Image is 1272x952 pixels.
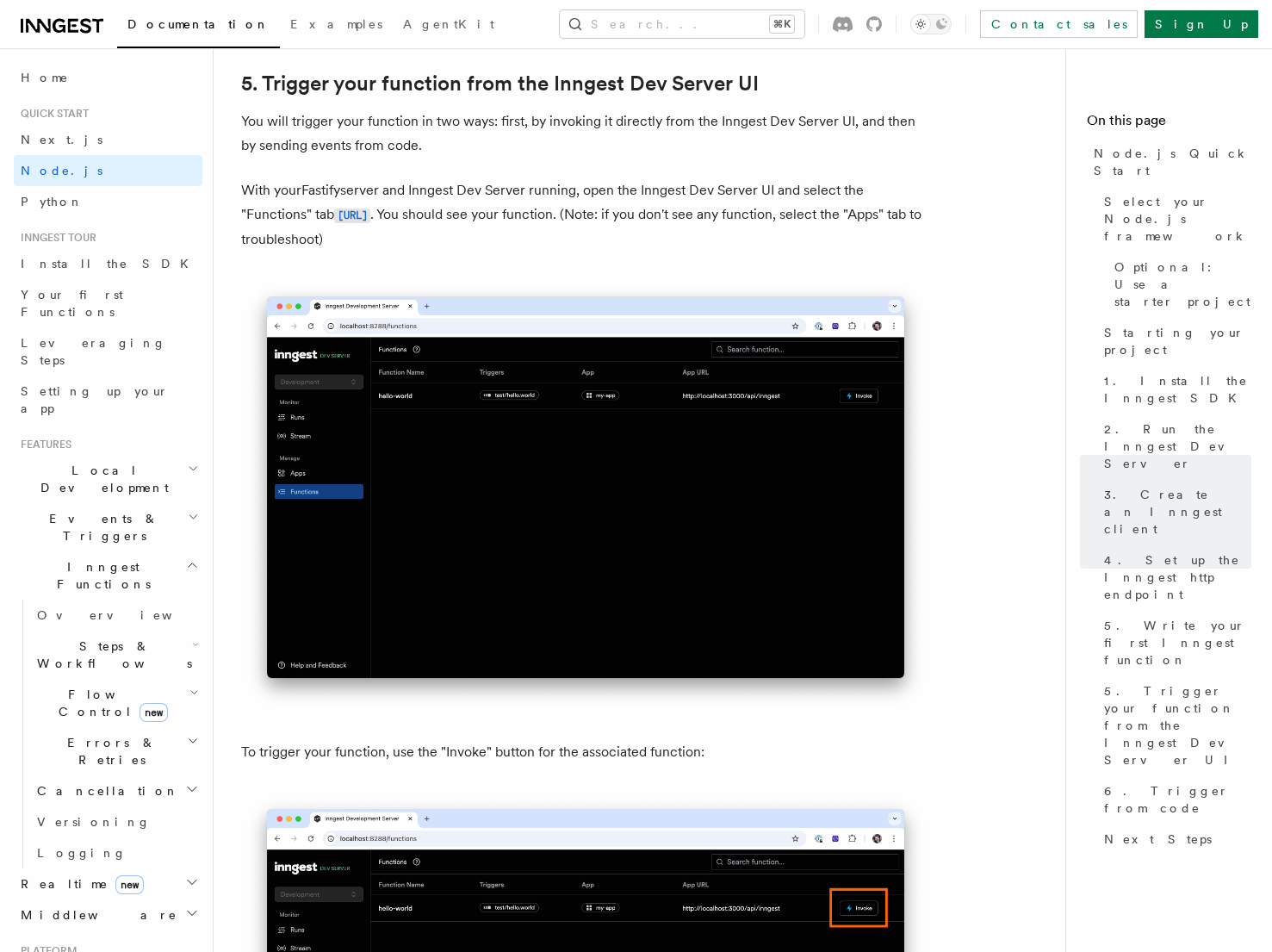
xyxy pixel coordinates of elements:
a: Python [14,186,202,217]
span: Install the SDK [21,257,199,271]
img: Inngest Dev Server web interface's functions tab with functions listed [241,279,930,712]
button: Errors & Retries [30,727,202,775]
a: Node.js [14,155,202,186]
span: Leveraging Steps [21,336,166,367]
button: Realtimenew [14,868,202,899]
span: Home [21,69,69,86]
a: Optional: Use a starter project [1108,252,1251,317]
span: Quick start [14,107,89,121]
span: Versioning [37,815,151,829]
button: Local Development [14,455,202,503]
span: Overview [37,608,214,622]
a: Home [14,62,202,93]
span: Errors & Retries [30,734,187,768]
span: Examples [290,17,382,31]
p: To trigger your function, use the "Invoke" button for the associated function: [241,740,930,764]
button: Steps & Workflows [30,631,202,679]
span: Node.js [21,164,102,177]
a: Overview [30,600,202,631]
span: Steps & Workflows [30,638,192,672]
span: Flow Control [30,686,189,720]
kbd: ⌘K [770,16,794,33]
span: 5. Write your first Inngest function [1104,617,1251,669]
a: 6. Trigger from code [1097,775,1251,824]
button: Flow Controlnew [30,679,202,727]
a: Starting your project [1097,317,1251,365]
span: 1. Install the Inngest SDK [1104,372,1251,407]
span: Optional: Use a starter project [1114,258,1251,310]
a: Examples [280,5,393,47]
span: Cancellation [30,782,179,800]
button: Toggle dark mode [910,14,952,34]
a: 3. Create an Inngest client [1097,479,1251,544]
p: With your Fastify server and Inngest Dev Server running, open the Inngest Dev Server UI and selec... [241,178,930,252]
a: 5. Trigger your function from the Inngest Dev Server UI [241,72,759,96]
span: Features [14,438,71,451]
span: Documentation [127,17,270,31]
span: Select your Node.js framework [1104,193,1251,245]
span: Next.js [21,133,102,146]
a: Node.js Quick Start [1087,138,1251,186]
span: 2. Run the Inngest Dev Server [1104,420,1251,472]
h4: On this page [1087,110,1251,138]
span: new [140,703,168,722]
span: Realtime [14,875,144,893]
a: Logging [30,837,202,868]
a: Documentation [117,5,280,48]
span: Logging [37,846,127,860]
a: Contact sales [980,10,1138,38]
a: AgentKit [393,5,505,47]
span: AgentKit [403,17,494,31]
span: 3. Create an Inngest client [1104,486,1251,538]
span: Middleware [14,906,177,924]
a: [URL] [334,206,370,222]
a: 5. Write your first Inngest function [1097,610,1251,675]
a: Next.js [14,124,202,155]
a: 1. Install the Inngest SDK [1097,365,1251,414]
a: Setting up your app [14,376,202,424]
a: 2. Run the Inngest Dev Server [1097,414,1251,479]
span: Inngest Functions [14,558,186,593]
span: Your first Functions [21,288,123,319]
a: 4. Set up the Inngest http endpoint [1097,544,1251,610]
div: Inngest Functions [14,600,202,868]
button: Middleware [14,899,202,930]
span: Events & Triggers [14,510,188,544]
span: Next Steps [1104,831,1212,848]
a: Leveraging Steps [14,327,202,376]
a: Install the SDK [14,248,202,279]
button: Cancellation [30,775,202,806]
span: Local Development [14,462,188,496]
span: Python [21,195,84,208]
span: Starting your project [1104,324,1251,358]
code: [URL] [334,208,370,223]
p: You will trigger your function in two ways: first, by invoking it directly from the Inngest Dev S... [241,109,930,158]
a: Sign Up [1145,10,1258,38]
button: Inngest Functions [14,551,202,600]
a: Your first Functions [14,279,202,327]
span: Inngest tour [14,231,96,245]
a: 5. Trigger your function from the Inngest Dev Server UI [1097,675,1251,775]
a: Next Steps [1097,824,1251,855]
span: Setting up your app [21,384,169,415]
a: Versioning [30,806,202,837]
span: 4. Set up the Inngest http endpoint [1104,551,1251,603]
span: 5. Trigger your function from the Inngest Dev Server UI [1104,682,1251,768]
a: Select your Node.js framework [1097,186,1251,252]
span: new [115,875,144,894]
button: Search...⌘K [560,10,804,38]
span: 6. Trigger from code [1104,782,1251,817]
button: Events & Triggers [14,503,202,551]
span: Node.js Quick Start [1094,145,1251,179]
